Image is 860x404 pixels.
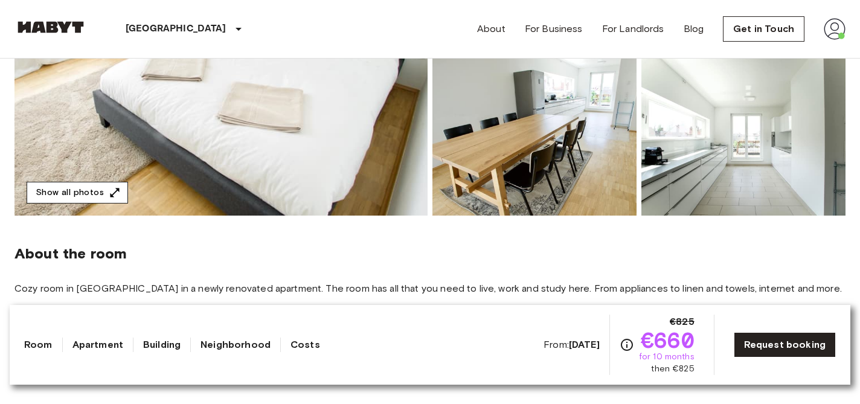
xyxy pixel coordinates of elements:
svg: Check cost overview for full price breakdown. Please note that discounts apply to new joiners onl... [620,338,634,352]
a: For Business [525,22,583,36]
span: then €825 [651,363,694,375]
span: €660 [641,329,695,351]
a: Get in Touch [723,16,804,42]
a: Apartment [72,338,123,352]
span: €825 [670,315,695,329]
img: Picture of unit DE-01-012-001-03H [432,57,637,216]
span: From: [544,338,600,351]
a: Request booking [734,332,836,358]
img: Habyt [14,21,87,33]
a: Costs [290,338,320,352]
p: [GEOGRAPHIC_DATA] [126,22,226,36]
img: avatar [824,18,846,40]
span: for 10 months [639,351,695,363]
a: Blog [684,22,704,36]
a: Building [143,338,181,352]
b: [DATE] [569,339,600,350]
a: Neighborhood [201,338,271,352]
span: Cozy room in [GEOGRAPHIC_DATA] in a newly renovated apartment. The room has all that you need to ... [14,282,846,295]
a: Room [24,338,53,352]
a: About [477,22,505,36]
button: Show all photos [27,182,128,204]
a: For Landlords [602,22,664,36]
img: Picture of unit DE-01-012-001-03H [641,57,846,216]
span: About the room [14,245,846,263]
